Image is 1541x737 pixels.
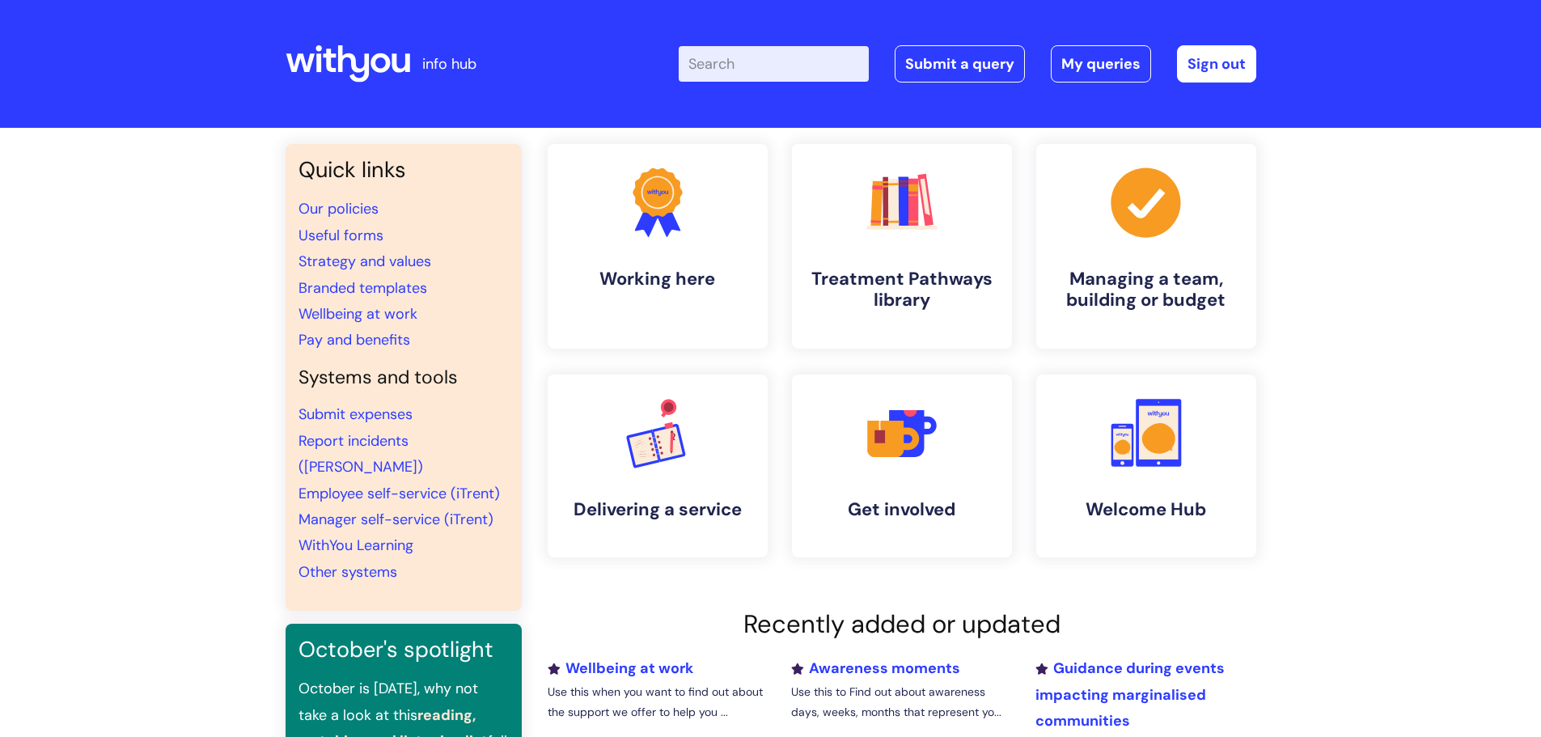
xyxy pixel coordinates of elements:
[298,366,509,389] h4: Systems and tools
[805,269,999,311] h4: Treatment Pathways library
[298,484,500,503] a: Employee self-service (iTrent)
[1035,659,1225,731] a: Guidance during events impacting marginalised communities
[1051,45,1151,83] a: My queries
[895,45,1025,83] a: Submit a query
[298,199,379,218] a: Our policies
[548,659,693,678] a: Wellbeing at work
[548,682,768,722] p: Use this when you want to find out about the support we offer to help you ...
[298,637,509,663] h3: October's spotlight
[791,682,1011,722] p: Use this to Find out about awareness days, weeks, months that represent yo...
[1049,269,1243,311] h4: Managing a team, building or budget
[298,431,423,477] a: Report incidents ([PERSON_NAME])
[548,609,1256,639] h2: Recently added or updated
[298,252,431,271] a: Strategy and values
[805,499,999,520] h4: Get involved
[1049,499,1243,520] h4: Welcome Hub
[792,375,1012,557] a: Get involved
[791,659,960,678] a: Awareness moments
[298,157,509,183] h3: Quick links
[561,269,755,290] h4: Working here
[548,375,768,557] a: Delivering a service
[298,562,397,582] a: Other systems
[298,330,410,349] a: Pay and benefits
[422,51,476,77] p: info hub
[298,405,413,424] a: Submit expenses
[1177,45,1256,83] a: Sign out
[298,278,427,298] a: Branded templates
[298,510,493,529] a: Manager self-service (iTrent)
[548,144,768,349] a: Working here
[298,226,383,245] a: Useful forms
[298,536,413,555] a: WithYou Learning
[792,144,1012,349] a: Treatment Pathways library
[1036,375,1256,557] a: Welcome Hub
[679,46,869,82] input: Search
[1036,144,1256,349] a: Managing a team, building or budget
[298,304,417,324] a: Wellbeing at work
[679,45,1256,83] div: | -
[561,499,755,520] h4: Delivering a service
